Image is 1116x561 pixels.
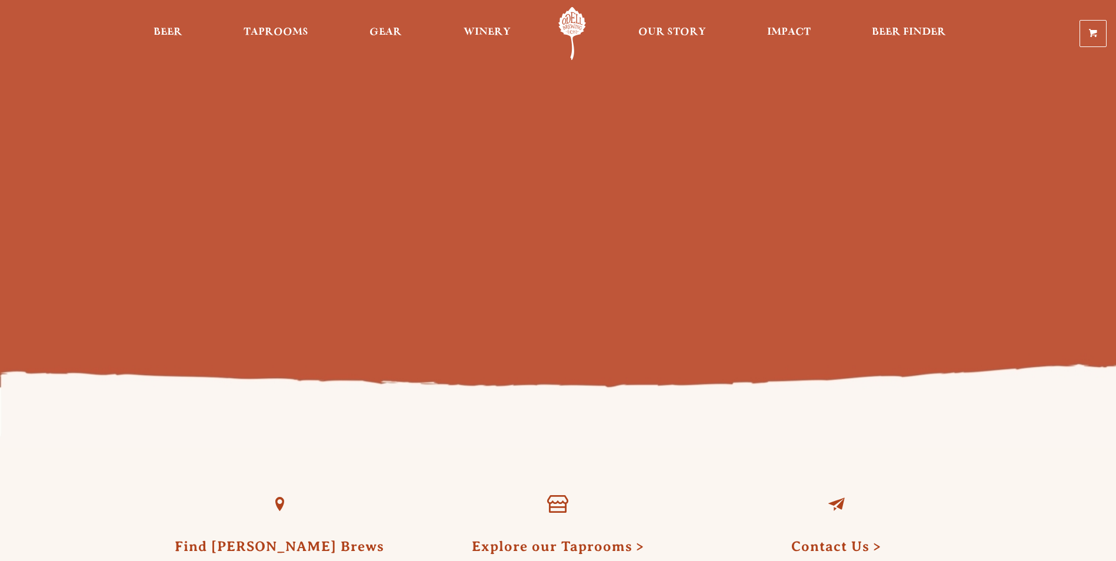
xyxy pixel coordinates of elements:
[456,7,518,60] a: Winery
[464,28,511,37] span: Winery
[252,477,307,532] a: Find Odell Brews Near You
[146,7,190,60] a: Beer
[809,477,864,532] a: Contact Us
[362,7,409,60] a: Gear
[531,477,585,532] a: Explore our Taprooms
[369,28,402,37] span: Gear
[244,28,308,37] span: Taprooms
[872,28,946,37] span: Beer Finder
[631,7,714,60] a: Our Story
[791,539,881,554] a: Contact Us
[759,7,818,60] a: Impact
[472,539,644,554] a: Explore our Taprooms
[550,7,594,60] a: Odell Home
[767,28,811,37] span: Impact
[236,7,316,60] a: Taprooms
[154,28,182,37] span: Beer
[864,7,954,60] a: Beer Finder
[638,28,706,37] span: Our Story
